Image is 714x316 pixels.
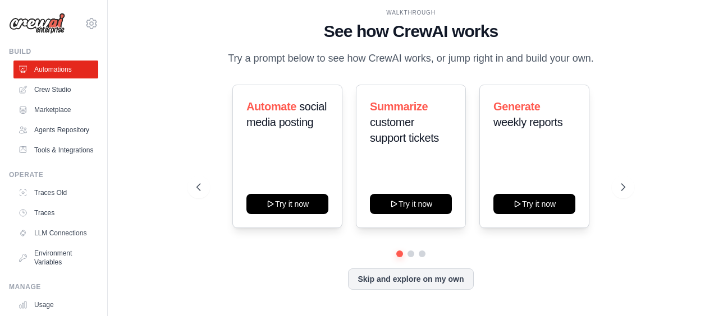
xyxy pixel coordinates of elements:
[196,21,626,41] h1: See how CrewAI works
[13,204,98,222] a: Traces
[196,8,626,17] div: WALKTHROUGH
[13,81,98,99] a: Crew Studio
[493,194,575,214] button: Try it now
[348,268,473,290] button: Skip and explore on my own
[493,116,562,128] span: weekly reports
[9,13,65,34] img: Logo
[370,100,428,113] span: Summarize
[9,170,98,179] div: Operate
[246,100,327,128] span: social media posting
[9,47,98,56] div: Build
[222,50,599,67] p: Try a prompt below to see how CrewAI works, or jump right in and build your own.
[246,194,328,214] button: Try it now
[370,194,452,214] button: Try it now
[13,224,98,242] a: LLM Connections
[13,296,98,314] a: Usage
[13,244,98,271] a: Environment Variables
[493,100,541,113] span: Generate
[13,61,98,78] a: Automations
[370,116,439,144] span: customer support tickets
[13,141,98,159] a: Tools & Integrations
[9,282,98,291] div: Manage
[13,184,98,202] a: Traces Old
[13,101,98,119] a: Marketplace
[246,100,296,113] span: Automate
[13,121,98,139] a: Agents Repository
